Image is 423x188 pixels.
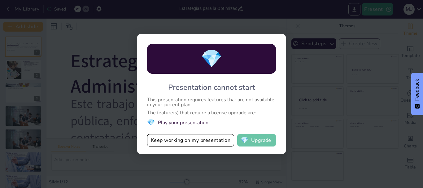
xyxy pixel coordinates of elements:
[414,79,420,101] span: Feedback
[147,97,276,107] div: This presentation requires features that are not available in your current plan.
[241,137,248,143] span: diamond
[147,118,155,127] span: diamond
[147,118,276,127] li: Play your presentation
[411,73,423,115] button: Feedback - Show survey
[201,47,222,71] span: diamond
[237,134,276,146] button: diamondUpgrade
[147,110,276,115] div: The feature(s) that require a license upgrade are:
[147,134,234,146] button: Keep working on my presentation
[168,82,255,92] div: Presentation cannot start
